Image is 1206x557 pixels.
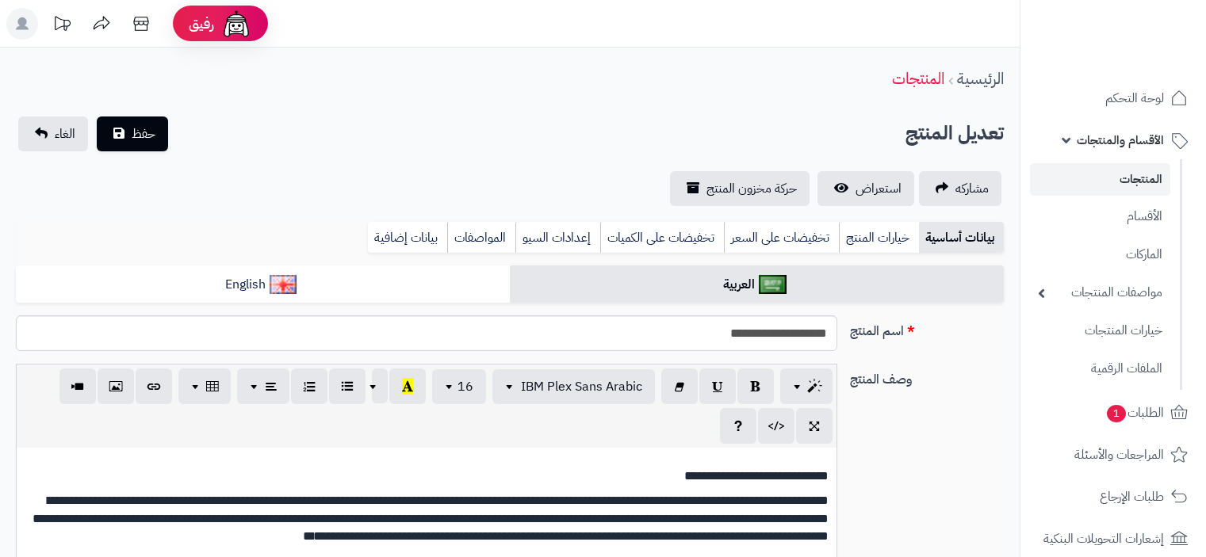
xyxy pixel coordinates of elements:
a: الملفات الرقمية [1030,352,1170,386]
a: العربية [510,265,1004,304]
span: رفيق [189,14,214,33]
button: IBM Plex Sans Arabic [492,369,655,404]
a: لوحة التحكم [1030,79,1196,117]
span: حفظ [132,124,155,143]
span: الغاء [55,124,75,143]
span: المراجعات والأسئلة [1074,444,1164,466]
a: الرئيسية [957,67,1004,90]
label: اسم المنتج [844,315,1010,341]
a: تخفيضات على الكميات [600,222,724,254]
button: حفظ [97,116,168,151]
span: طلبات الإرجاع [1100,486,1164,508]
a: الماركات [1030,238,1170,272]
span: IBM Plex Sans Arabic [521,377,642,396]
span: الأقسام والمنتجات [1077,129,1164,151]
a: الأقسام [1030,200,1170,234]
a: خيارات المنتجات [1030,314,1170,348]
img: ai-face.png [220,8,252,40]
a: المنتجات [1030,163,1170,196]
a: حركة مخزون المنتج [670,171,810,206]
img: English [270,275,297,294]
span: 16 [458,377,473,396]
span: حركة مخزون المنتج [706,179,797,198]
img: logo-2.png [1098,12,1191,45]
a: استعراض [817,171,914,206]
h2: تعديل المنتج [905,117,1004,150]
span: مشاركه [955,179,989,198]
img: العربية [759,275,787,294]
a: المواصفات [447,222,515,254]
span: استعراض [856,179,902,198]
a: الطلبات1 [1030,394,1196,432]
a: بيانات إضافية [368,222,447,254]
a: مواصفات المنتجات [1030,276,1170,310]
span: الطلبات [1105,402,1164,424]
a: تحديثات المنصة [42,8,82,44]
a: طلبات الإرجاع [1030,478,1196,516]
a: خيارات المنتج [839,222,919,254]
a: المراجعات والأسئلة [1030,436,1196,474]
a: English [16,265,510,304]
span: لوحة التحكم [1105,87,1164,109]
a: إعدادات السيو [515,222,600,254]
a: المنتجات [892,67,944,90]
button: 16 [432,369,486,404]
a: الغاء [18,116,88,151]
span: إشعارات التحويلات البنكية [1043,528,1164,550]
a: مشاركه [919,171,1001,206]
a: بيانات أساسية [919,222,1004,254]
label: وصف المنتج [844,364,1010,389]
span: 1 [1107,405,1126,422]
a: تخفيضات على السعر [724,222,839,254]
